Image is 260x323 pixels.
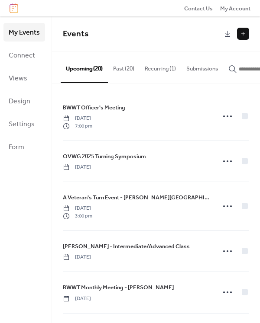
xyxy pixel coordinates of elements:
a: [PERSON_NAME] - Intermediate/Advanced Class [63,242,190,251]
span: Settings [9,118,35,131]
span: [DATE] [63,115,92,122]
span: 7:00 pm [63,122,92,130]
a: Contact Us [184,4,213,13]
img: logo [10,3,18,13]
span: [DATE] [63,253,91,261]
a: BWWT Monthly Meeting - [PERSON_NAME] [63,283,174,292]
a: Connect [3,46,45,64]
span: Form [9,141,24,154]
span: Views [9,72,27,85]
span: My Events [9,26,40,39]
span: Connect [9,49,35,62]
a: OVWG 2025 Turning Symposium [63,152,146,161]
span: Events [63,26,88,42]
a: Form [3,138,45,156]
a: Settings [3,115,45,133]
span: [DATE] [63,205,92,212]
a: My Account [220,4,250,13]
a: A Veteran's Turn Event - [PERSON_NAME][GEOGRAPHIC_DATA] [63,193,210,202]
button: Past (20) [108,51,140,82]
span: [DATE] [63,295,91,303]
a: My Events [3,23,45,42]
span: 3:00 pm [63,212,92,220]
button: Upcoming (20) [61,51,108,83]
span: Design [9,95,30,108]
a: BWWT Officer's Meeting [63,103,125,112]
button: Recurring (1) [140,51,181,82]
a: Views [3,69,45,87]
button: Submissions [181,51,223,82]
a: Design [3,92,45,110]
span: [DATE] [63,163,91,171]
